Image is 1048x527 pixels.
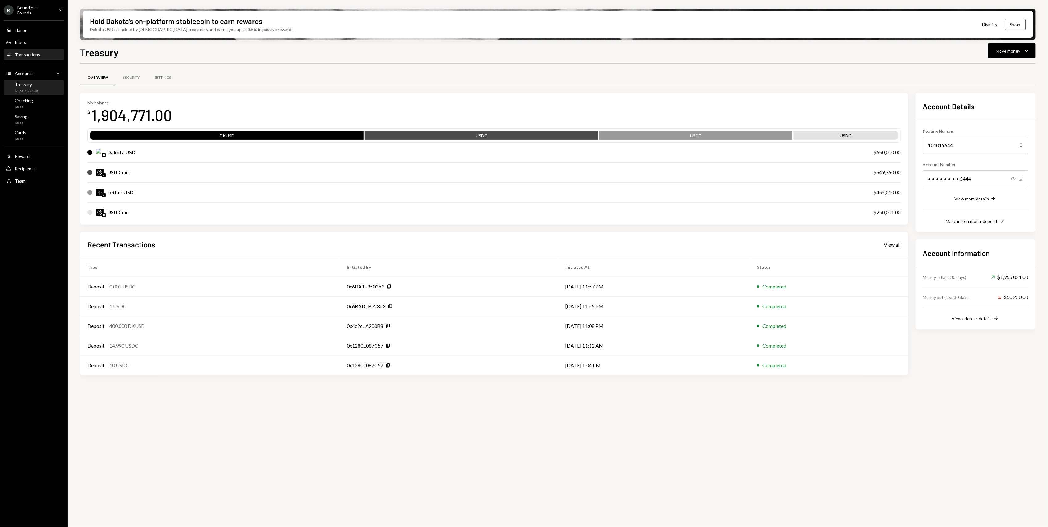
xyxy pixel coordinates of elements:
div: Checking [15,98,33,103]
div: $650,000.00 [874,149,901,156]
div: B [4,5,14,15]
div: 0x1280...087C57 [347,362,383,369]
a: Savings$0.00 [4,112,64,127]
div: USDC [794,132,898,141]
div: Rewards [15,154,32,159]
a: Overview [80,70,116,86]
a: Home [4,24,64,35]
div: Deposit [87,322,104,330]
button: Dismiss [975,17,1005,32]
td: [DATE] 11:55 PM [558,296,750,316]
div: Overview [87,75,108,80]
div: 1,904,771.00 [91,105,172,125]
div: 0x6BAD...Be23b3 [347,303,385,310]
div: Deposit [87,283,104,290]
th: Initiated By [339,257,558,277]
button: View address details [952,315,999,322]
div: Inbox [15,40,26,45]
a: Checking$0.00 [4,96,64,111]
div: Hold Dakota’s on-platform stablecoin to earn rewards [90,16,262,26]
div: USDC [365,132,598,141]
div: $0.00 [15,120,30,126]
a: Team [4,175,64,186]
div: Tether USD [107,189,134,196]
h2: Recent Transactions [87,239,155,250]
div: $ [87,109,90,115]
div: View all [884,242,901,248]
div: Transactions [15,52,40,57]
td: [DATE] 11:08 PM [558,316,750,336]
div: 10 USDC [109,362,129,369]
div: Completed [762,342,786,349]
h2: Account Information [923,248,1028,258]
div: USDT [599,132,792,141]
div: 14,990 USDC [109,342,138,349]
div: $1,955,021.00 [991,273,1028,281]
a: Security [116,70,147,86]
div: DKUSD [90,132,364,141]
div: $250,001.00 [874,209,901,216]
h2: Account Details [923,101,1028,111]
div: 0x4c2c...A200B8 [347,322,383,330]
div: Completed [762,322,786,330]
button: Swap [1005,19,1026,30]
div: Cards [15,130,26,135]
div: Money in (last 30 days) [923,274,967,280]
img: USDC [96,169,104,176]
a: Settings [147,70,178,86]
div: Dakota USD [107,149,136,156]
th: Initiated At [558,257,750,277]
div: Completed [762,283,786,290]
div: 0.001 USDC [109,283,136,290]
div: 1 USDC [109,303,126,310]
div: • • • • • • • • 5444 [923,170,1028,187]
th: Type [80,257,339,277]
h1: Treasury [80,46,119,58]
div: Completed [762,303,786,310]
a: Rewards [4,151,64,162]
div: $455,010.00 [874,189,901,196]
div: Completed [762,362,786,369]
img: ethereum-mainnet [102,173,106,177]
img: ethereum-mainnet [102,193,106,197]
div: Accounts [15,71,34,76]
div: 101019644 [923,137,1028,154]
a: Treasury$1,904,771.00 [4,80,64,95]
img: base-mainnet [102,213,106,217]
a: Accounts [4,68,64,79]
div: My balance [87,100,172,105]
div: Settings [154,75,171,80]
div: $0.00 [15,104,33,110]
div: Boundless Founda... [17,5,54,15]
div: USD Coin [107,209,129,216]
td: [DATE] 11:57 PM [558,277,750,296]
img: DKUSD [96,149,104,156]
div: $0.00 [15,136,26,142]
a: Recipients [4,163,64,174]
div: Account Number [923,161,1028,168]
div: Move money [996,48,1021,54]
div: $50,250.00 [998,293,1028,301]
div: $1,904,771.00 [15,88,39,94]
th: Status [749,257,908,277]
div: Deposit [87,362,104,369]
div: View address details [952,316,992,321]
img: base-mainnet [102,153,106,157]
div: 400,000 DKUSD [109,322,145,330]
div: $549,760.00 [874,169,901,176]
img: USDT [96,189,104,196]
div: Treasury [15,82,39,87]
div: USD Coin [107,169,129,176]
a: Transactions [4,49,64,60]
a: Inbox [4,37,64,48]
div: Deposit [87,303,104,310]
div: 0x1280...087C57 [347,342,383,349]
div: Savings [15,114,30,119]
a: View all [884,241,901,248]
div: 0x6BA1...9503b3 [347,283,384,290]
div: View more details [955,196,989,201]
img: USDC [96,209,104,216]
div: Money out (last 30 days) [923,294,970,300]
div: Make international deposit [946,219,998,224]
button: Make international deposit [946,218,1005,225]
